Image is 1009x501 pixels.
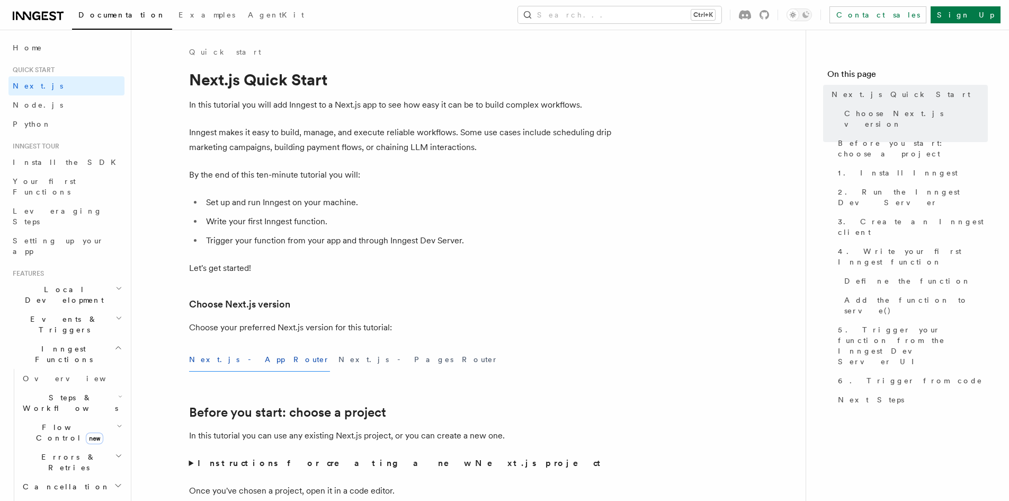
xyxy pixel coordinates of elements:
span: AgentKit [248,11,304,19]
span: Define the function [844,276,971,286]
li: Set up and run Inngest on your machine. [203,195,613,210]
button: Errors & Retries [19,447,124,477]
a: Next.js Quick Start [827,85,988,104]
a: Python [8,115,124,134]
span: 4. Write your first Inngest function [838,246,988,267]
span: Next.js [13,82,63,90]
span: Cancellation [19,481,110,492]
a: Choose Next.js version [840,104,988,134]
a: 4. Write your first Inngest function [834,242,988,271]
button: Toggle dark mode [787,8,812,21]
a: Sign Up [931,6,1001,23]
span: Inngest Functions [8,344,114,365]
span: Quick start [8,66,55,74]
a: Choose Next.js version [189,297,290,312]
a: Documentation [72,3,172,30]
p: In this tutorial you can use any existing Next.js project, or you can create a new one. [189,428,613,443]
span: Before you start: choose a project [838,138,988,159]
span: Your first Functions [13,177,76,196]
span: Steps & Workflows [19,392,118,414]
a: 6. Trigger from code [834,371,988,390]
a: Before you start: choose a project [189,405,386,420]
button: Search...Ctrl+K [518,6,721,23]
span: Home [13,42,42,53]
a: Home [8,38,124,57]
button: Next.js - Pages Router [338,348,498,372]
p: Inngest makes it easy to build, manage, and execute reliable workflows. Some use cases include sc... [189,125,613,155]
span: Flow Control [19,422,117,443]
h4: On this page [827,68,988,85]
p: Once you've chosen a project, open it in a code editor. [189,484,613,498]
a: Define the function [840,271,988,291]
span: Choose Next.js version [844,108,988,129]
a: AgentKit [242,3,310,29]
a: Quick start [189,47,261,57]
span: Leveraging Steps [13,207,102,226]
span: new [86,433,103,444]
summary: Instructions for creating a new Next.js project [189,456,613,471]
button: Local Development [8,280,124,310]
span: Next.js Quick Start [832,89,970,100]
a: 3. Create an Inngest client [834,212,988,242]
span: 6. Trigger from code [838,375,983,386]
a: Examples [172,3,242,29]
p: By the end of this ten-minute tutorial you will: [189,168,613,182]
h1: Next.js Quick Start [189,70,613,89]
kbd: Ctrl+K [691,10,715,20]
span: 5. Trigger your function from the Inngest Dev Server UI [838,324,988,367]
a: Add the function to serve() [840,291,988,320]
span: Examples [178,11,235,19]
span: Inngest tour [8,142,59,151]
a: Next Steps [834,390,988,409]
button: Inngest Functions [8,339,124,369]
span: Features [8,269,44,278]
li: Write your first Inngest function. [203,214,613,229]
span: Overview [23,374,132,383]
a: 5. Trigger your function from the Inngest Dev Server UI [834,320,988,371]
span: Add the function to serve() [844,295,988,316]
button: Next.js - App Router [189,348,330,372]
a: Contact sales [829,6,926,23]
a: Next.js [8,76,124,95]
span: Documentation [78,11,166,19]
span: Install the SDK [13,158,122,166]
p: Choose your preferred Next.js version for this tutorial: [189,320,613,335]
button: Cancellation [19,477,124,496]
span: 2. Run the Inngest Dev Server [838,187,988,208]
button: Steps & Workflows [19,388,124,418]
span: Node.js [13,101,63,109]
button: Events & Triggers [8,310,124,339]
span: Local Development [8,284,115,305]
span: 3. Create an Inngest client [838,216,988,238]
a: Overview [19,369,124,388]
p: In this tutorial you will add Inngest to a Next.js app to see how easy it can be to build complex... [189,98,613,112]
span: Python [13,120,51,128]
strong: Instructions for creating a new Next.js project [198,458,605,468]
a: Node.js [8,95,124,115]
span: Errors & Retries [19,452,115,473]
span: Next Steps [838,394,904,405]
a: Install the SDK [8,153,124,172]
a: Before you start: choose a project [834,134,988,163]
a: Leveraging Steps [8,201,124,231]
a: 2. Run the Inngest Dev Server [834,182,988,212]
span: Events & Triggers [8,314,115,335]
button: Flow Controlnew [19,418,124,447]
span: Setting up your app [13,236,104,256]
li: Trigger your function from your app and through Inngest Dev Server. [203,233,613,248]
p: Let's get started! [189,261,613,276]
span: 1. Install Inngest [838,168,958,178]
a: 1. Install Inngest [834,163,988,182]
a: Setting up your app [8,231,124,261]
a: Your first Functions [8,172,124,201]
